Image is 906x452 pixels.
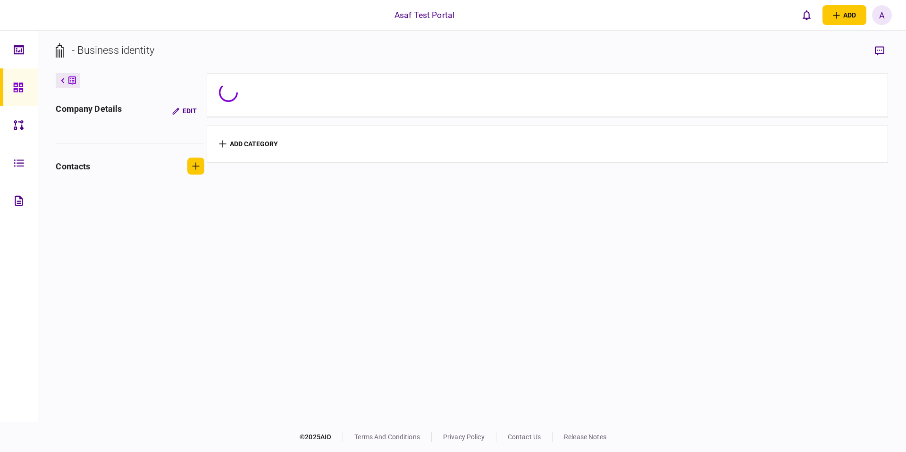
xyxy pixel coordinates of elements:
div: - Business identity [72,42,154,58]
div: company details [56,102,122,119]
div: © 2025 AIO [300,432,343,442]
div: Asaf Test Portal [394,9,454,21]
button: add category [219,140,278,148]
a: contact us [508,433,541,441]
a: release notes [564,433,606,441]
button: Edit [165,102,204,119]
div: contacts [56,160,90,173]
a: privacy policy [443,433,485,441]
button: A [872,5,892,25]
button: open notifications list [797,5,817,25]
a: terms and conditions [354,433,420,441]
button: open adding identity options [822,5,866,25]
